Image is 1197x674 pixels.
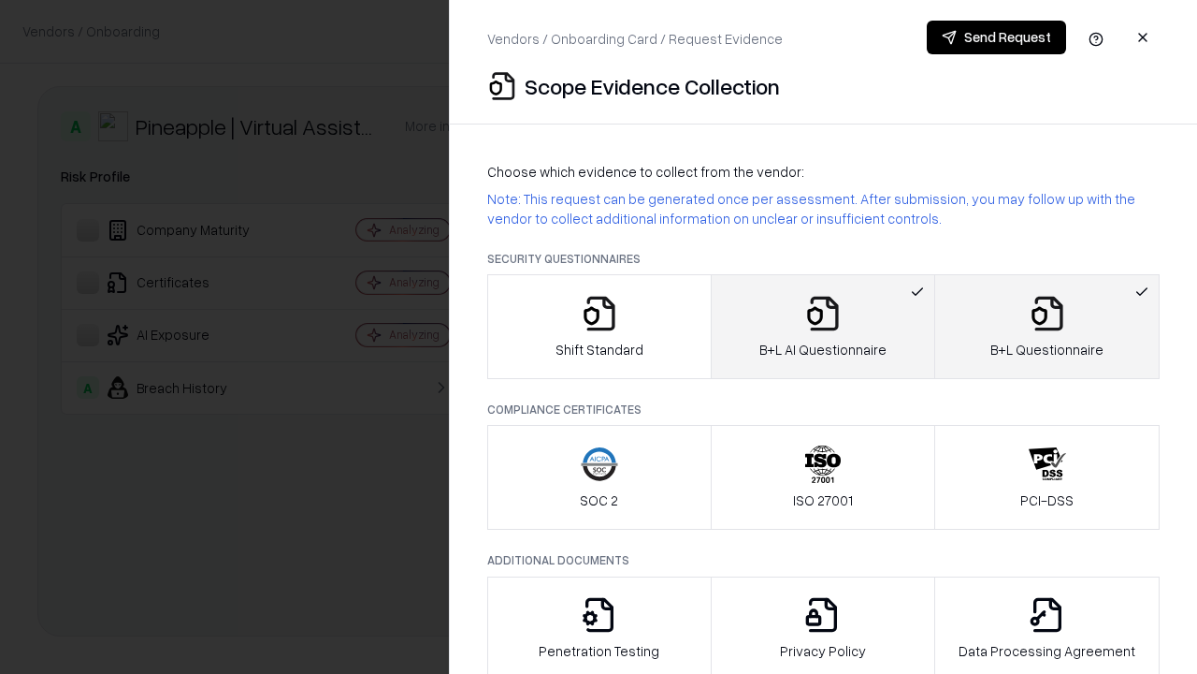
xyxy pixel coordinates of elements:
[934,425,1160,530] button: PCI-DSS
[487,402,1160,418] p: Compliance Certificates
[990,340,1103,359] p: B+L Questionnaire
[1020,491,1074,510] p: PCI-DSS
[711,425,936,530] button: ISO 27001
[580,491,618,510] p: SOC 2
[555,340,643,359] p: Shift Standard
[934,274,1160,379] button: B+L Questionnaire
[759,340,887,359] p: B+L AI Questionnaire
[487,425,712,530] button: SOC 2
[487,251,1160,267] p: Security Questionnaires
[539,641,659,661] p: Penetration Testing
[487,29,783,49] p: Vendors / Onboarding Card / Request Evidence
[487,189,1160,228] p: Note: This request can be generated once per assessment. After submission, you may follow up with...
[487,274,712,379] button: Shift Standard
[487,552,1160,568] p: Additional Documents
[525,71,780,101] p: Scope Evidence Collection
[927,21,1066,54] button: Send Request
[780,641,866,661] p: Privacy Policy
[711,274,936,379] button: B+L AI Questionnaire
[487,162,1160,182] p: Choose which evidence to collect from the vendor:
[793,491,853,510] p: ISO 27001
[959,641,1135,661] p: Data Processing Agreement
